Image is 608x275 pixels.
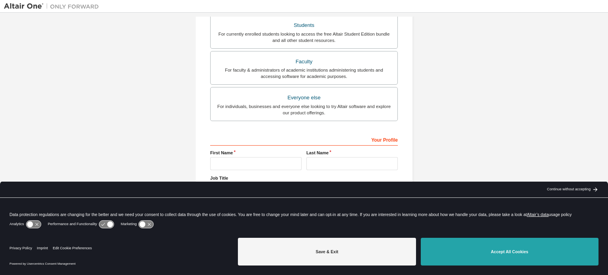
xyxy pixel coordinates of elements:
[210,133,398,146] div: Your Profile
[215,92,393,103] div: Everyone else
[210,150,302,156] label: First Name
[215,31,393,44] div: For currently enrolled students looking to access the free Altair Student Edition bundle and all ...
[210,175,398,181] label: Job Title
[215,67,393,80] div: For faculty & administrators of academic institutions administering students and accessing softwa...
[215,103,393,116] div: For individuals, businesses and everyone else looking to try Altair software and explore our prod...
[306,150,398,156] label: Last Name
[215,20,393,31] div: Students
[4,2,103,10] img: Altair One
[215,56,393,67] div: Faculty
